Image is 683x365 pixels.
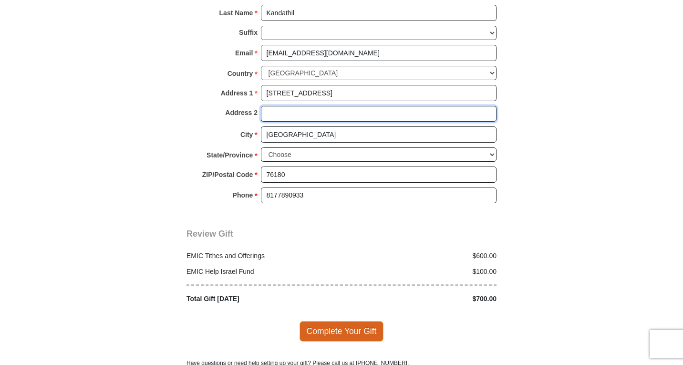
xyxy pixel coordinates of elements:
[182,267,342,277] div: EMIC Help Israel Fund
[341,267,502,277] div: $100.00
[207,148,253,162] strong: State/Province
[225,106,258,119] strong: Address 2
[341,251,502,261] div: $600.00
[221,86,253,100] strong: Address 1
[182,294,342,304] div: Total Gift [DATE]
[233,188,253,202] strong: Phone
[239,26,258,39] strong: Suffix
[219,6,253,20] strong: Last Name
[240,128,253,141] strong: City
[300,321,384,341] span: Complete Your Gift
[341,294,502,304] div: $700.00
[235,46,253,60] strong: Email
[186,229,233,239] span: Review Gift
[228,67,253,80] strong: Country
[182,251,342,261] div: EMIC Tithes and Offerings
[202,168,253,181] strong: ZIP/Postal Code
